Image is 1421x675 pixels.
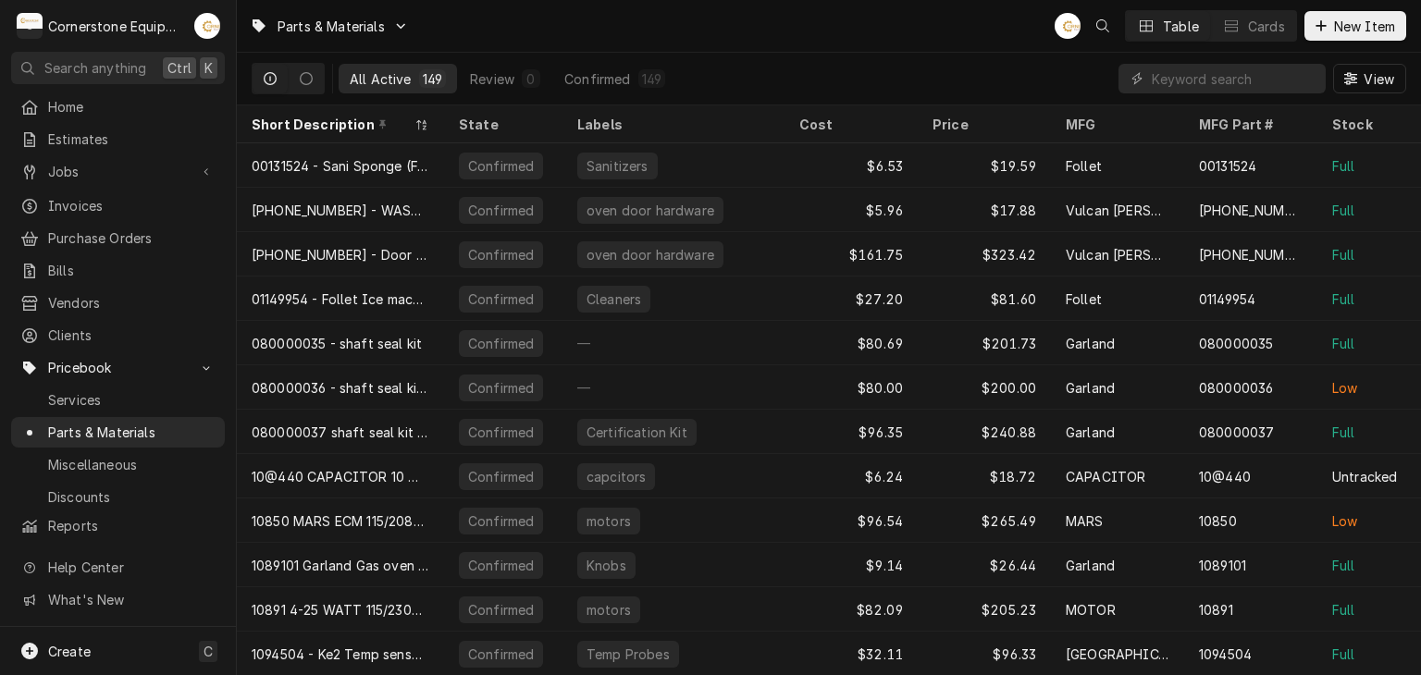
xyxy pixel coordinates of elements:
[585,201,716,220] div: oven door hardware
[252,201,429,220] div: [PHONE_NUMBER] - WASHER
[204,642,213,661] span: C
[1248,17,1285,36] div: Cards
[252,378,429,398] div: 080000036 - shaft seal kit 9501
[1332,289,1355,309] div: Full
[1199,600,1233,620] div: 10891
[11,417,225,448] a: Parts & Materials
[11,52,225,84] button: Search anythingCtrlK
[585,511,633,531] div: motors
[918,276,1051,321] div: $81.60
[785,587,918,632] div: $82.09
[1066,644,1169,664] div: [GEOGRAPHIC_DATA]
[11,124,225,154] a: Estimates
[466,423,536,442] div: Confirmed
[423,69,442,89] div: 149
[918,321,1051,365] div: $201.73
[585,245,716,264] div: oven door hardware
[48,516,216,535] span: Reports
[1332,201,1355,220] div: Full
[48,17,184,36] div: Cornerstone Equipment Repair, LLC
[1332,334,1355,353] div: Full
[1304,11,1406,41] button: New Item
[48,644,91,659] span: Create
[1330,17,1399,36] span: New Item
[1332,556,1355,575] div: Full
[918,587,1051,632] div: $205.23
[1199,511,1237,531] div: 10850
[918,543,1051,587] div: $26.44
[1199,289,1255,309] div: 01149954
[242,11,416,42] a: Go to Parts & Materials
[466,245,536,264] div: Confirmed
[1199,201,1303,220] div: [PHONE_NUMBER]
[48,261,216,280] span: Bills
[1333,64,1406,93] button: View
[525,69,537,89] div: 0
[918,454,1051,498] div: $18.72
[585,289,643,309] div: Cleaners
[1066,201,1169,220] div: Vulcan [PERSON_NAME]
[1332,511,1357,531] div: Low
[252,600,429,620] div: 10891 4-25 WATT 115/230V REV. MOTOR
[1332,600,1355,620] div: Full
[562,365,785,410] div: —
[466,156,536,176] div: Confirmed
[470,69,514,89] div: Review
[562,321,785,365] div: —
[585,600,633,620] div: motors
[1332,423,1355,442] div: Full
[252,245,429,264] div: [PHONE_NUMBER] - Door hinge kit
[918,232,1051,276] div: $323.42
[1163,17,1199,36] div: Table
[11,255,225,286] a: Bills
[11,92,225,122] a: Home
[252,334,422,353] div: 080000035 - shaft seal kit
[48,487,216,507] span: Discounts
[785,232,918,276] div: $161.75
[1055,13,1081,39] div: AB
[167,58,192,78] span: Ctrl
[48,590,214,609] span: What's New
[11,352,225,383] a: Go to Pricebook
[1152,64,1316,93] input: Keyword search
[11,288,225,318] a: Vendors
[1199,423,1274,442] div: 080000037
[785,143,918,188] div: $6.53
[204,58,213,78] span: K
[252,289,429,309] div: 01149954 - Follet Ice machine cleaner
[1066,334,1115,353] div: Garland
[48,129,216,149] span: Estimates
[585,556,628,575] div: Knobs
[11,385,225,415] a: Services
[785,276,918,321] div: $27.20
[1066,289,1102,309] div: Follet
[1332,156,1355,176] div: Full
[785,410,918,454] div: $96.35
[1332,115,1402,134] div: Stock
[11,449,225,480] a: Miscellaneous
[48,558,214,577] span: Help Center
[466,467,536,486] div: Confirmed
[918,498,1051,543] div: $265.49
[466,600,536,620] div: Confirmed
[1332,467,1397,486] div: Untracked
[252,644,429,664] div: 1094504 - Ke2 Temp sensor 10’ suction line temp
[194,13,220,39] div: AB
[278,17,385,36] span: Parts & Materials
[918,365,1051,410] div: $200.00
[44,58,146,78] span: Search anything
[252,156,429,176] div: 00131524 - Sani Sponge (Follet)
[564,69,630,89] div: Confirmed
[1332,378,1357,398] div: Low
[918,410,1051,454] div: $240.88
[785,543,918,587] div: $9.14
[585,156,650,176] div: Sanitizers
[48,228,216,248] span: Purchase Orders
[194,13,220,39] div: Andrew Buigues's Avatar
[1055,13,1081,39] div: Andrew Buigues's Avatar
[577,115,770,134] div: Labels
[11,552,225,583] a: Go to Help Center
[785,188,918,232] div: $5.96
[48,455,216,474] span: Miscellaneous
[642,69,661,89] div: 149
